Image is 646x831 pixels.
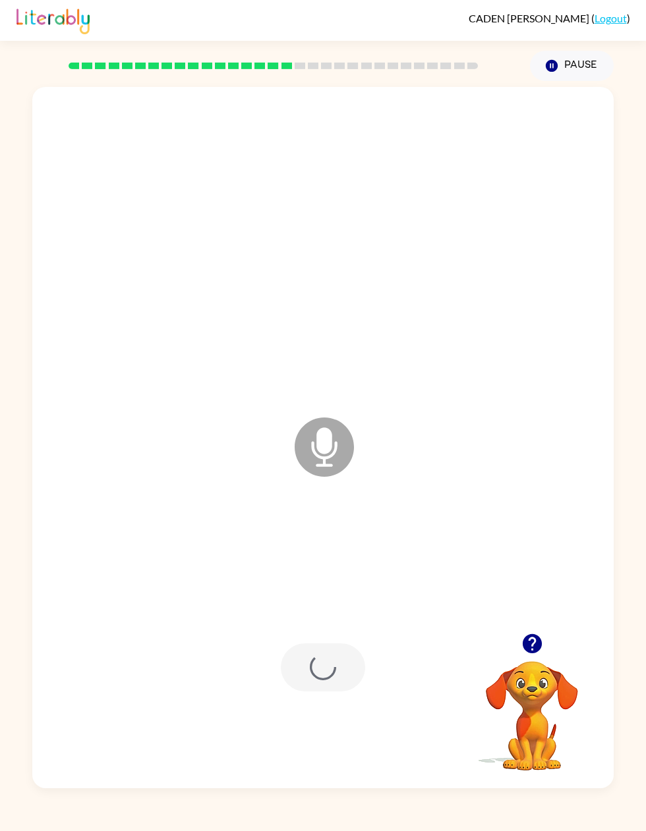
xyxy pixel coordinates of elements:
span: CADEN [PERSON_NAME] [469,12,591,24]
div: ( ) [469,12,630,24]
button: Pause [530,51,614,81]
a: Logout [595,12,627,24]
img: Literably [16,5,90,34]
video: Your browser must support playing .mp4 files to use Literably. Please try using another browser. [466,641,598,772]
